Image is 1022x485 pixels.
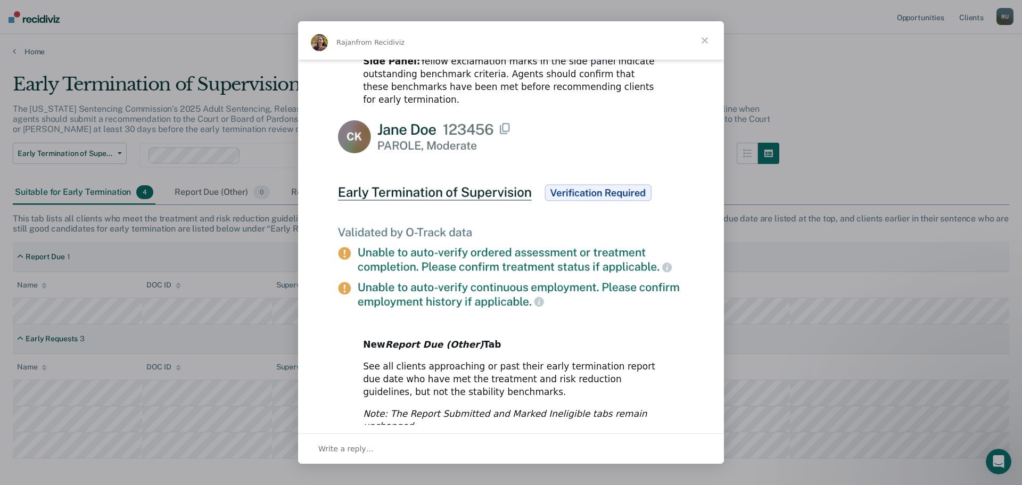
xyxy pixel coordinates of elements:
[363,408,647,432] i: Note: The Report Submitted and Marked Ineligible tabs remain unchanged.
[385,339,484,350] i: Report Due (Other)
[311,34,328,51] img: Profile image for Rajan
[298,433,724,464] div: Open conversation and reply
[336,38,356,46] span: Rajan
[363,360,659,398] div: See all clients approaching or past their early termination report due date who have met the trea...
[686,21,724,60] span: Close
[363,55,659,106] div: Yellow exclamation marks in the side panel indicate outstanding benchmark criteria. Agents should...
[356,38,405,46] span: from Recidiviz
[363,56,420,67] b: Side Panel:
[318,442,374,456] span: Write a reply…
[363,339,501,350] b: New Tab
